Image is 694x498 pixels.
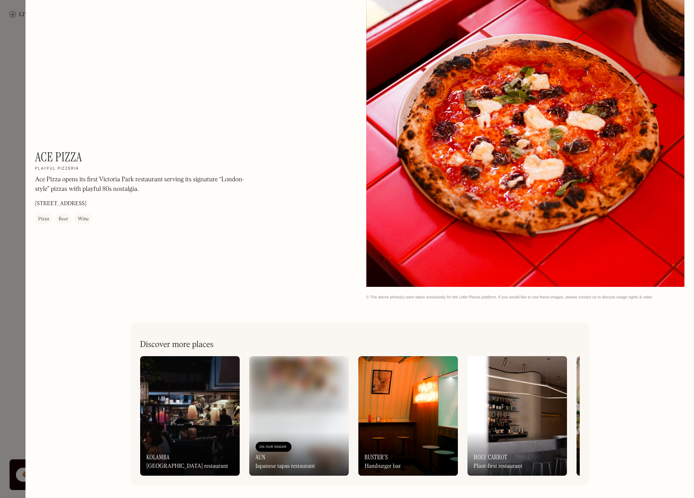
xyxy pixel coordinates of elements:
[365,453,388,461] h3: Buster's
[38,215,49,223] div: Pizza
[256,463,315,470] div: Japanese tapas restaurant
[366,295,685,300] div: © The above photo(s) were taken exclusively for the Little Places platform. If you would like to ...
[256,453,266,461] h3: AUN
[147,453,170,461] h3: Kolamba
[474,453,508,461] h3: Holy Carrot
[140,356,240,476] a: Kolamba[GEOGRAPHIC_DATA] restaurant
[577,356,676,476] a: AlbersCafe by day, restaurant by night
[249,356,349,476] a: On Our RadarAUNJapanese tapas restaurant
[35,166,79,172] h2: Playful pizzeria
[35,200,86,208] p: [STREET_ADDRESS]
[467,356,567,476] a: Holy CarrotPlant-first restaurant
[147,463,228,470] div: [GEOGRAPHIC_DATA] restaurant
[78,215,89,223] div: Wine
[260,443,287,451] div: On Our Radar
[474,463,522,470] div: Plant-first restaurant
[365,463,401,470] div: Hamburger bar
[140,340,214,350] h2: Discover more places
[35,175,250,194] p: Ace Pizza opens its first Victoria Park restaurant serving its signature “London-style” pizzas wi...
[59,215,68,223] div: Beer
[35,149,82,165] h1: Ace Pizza
[358,356,458,476] a: Buster'sHamburger bar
